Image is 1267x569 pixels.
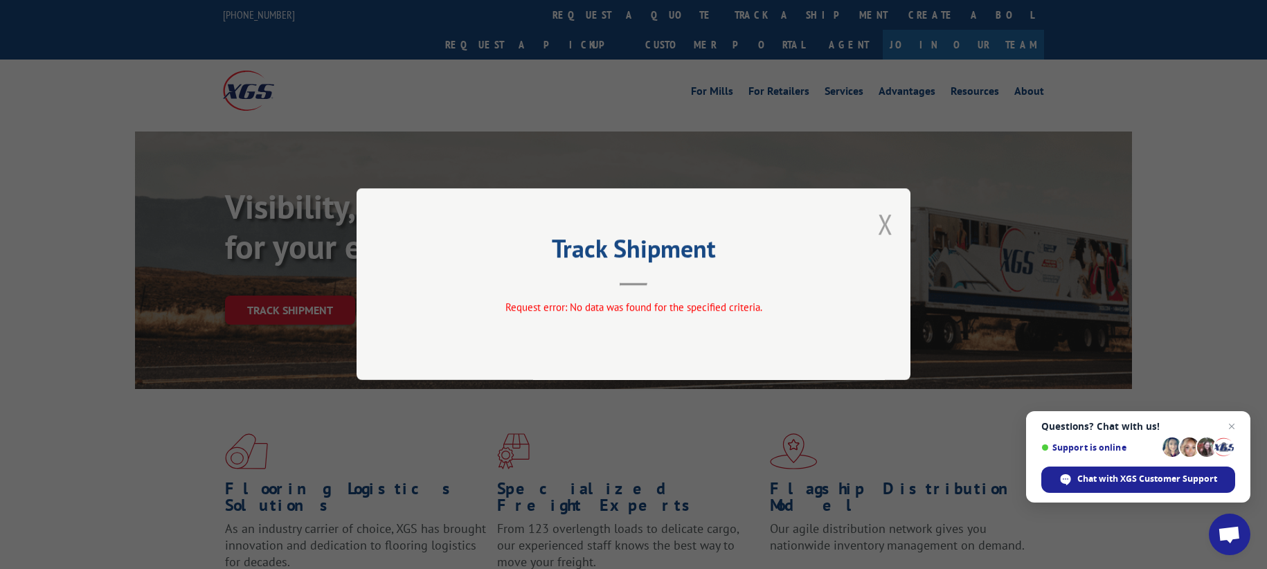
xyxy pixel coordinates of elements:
span: Support is online [1041,442,1158,453]
span: Chat with XGS Customer Support [1077,473,1217,485]
span: Questions? Chat with us! [1041,421,1235,432]
button: Close modal [878,206,893,242]
span: Close chat [1223,418,1240,435]
span: Request error: No data was found for the specified criteria. [505,301,762,314]
h2: Track Shipment [426,239,841,265]
div: Chat with XGS Customer Support [1041,467,1235,493]
div: Open chat [1209,514,1250,555]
